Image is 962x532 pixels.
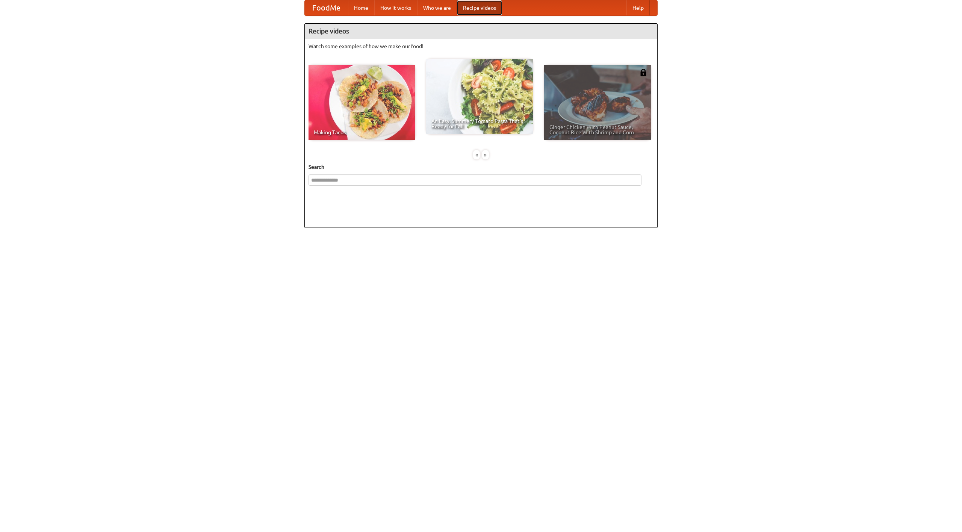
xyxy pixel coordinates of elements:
div: » [482,150,489,159]
a: How it works [374,0,417,15]
a: Making Tacos [309,65,415,140]
span: Making Tacos [314,130,410,135]
p: Watch some examples of how we make our food! [309,42,653,50]
a: FoodMe [305,0,348,15]
div: « [473,150,480,159]
a: An Easy, Summery Tomato Pasta That's Ready for Fall [426,59,533,134]
a: Help [626,0,650,15]
a: Home [348,0,374,15]
h4: Recipe videos [305,24,657,39]
h5: Search [309,163,653,171]
img: 483408.png [640,69,647,76]
a: Who we are [417,0,457,15]
a: Recipe videos [457,0,502,15]
span: An Easy, Summery Tomato Pasta That's Ready for Fall [431,118,528,129]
